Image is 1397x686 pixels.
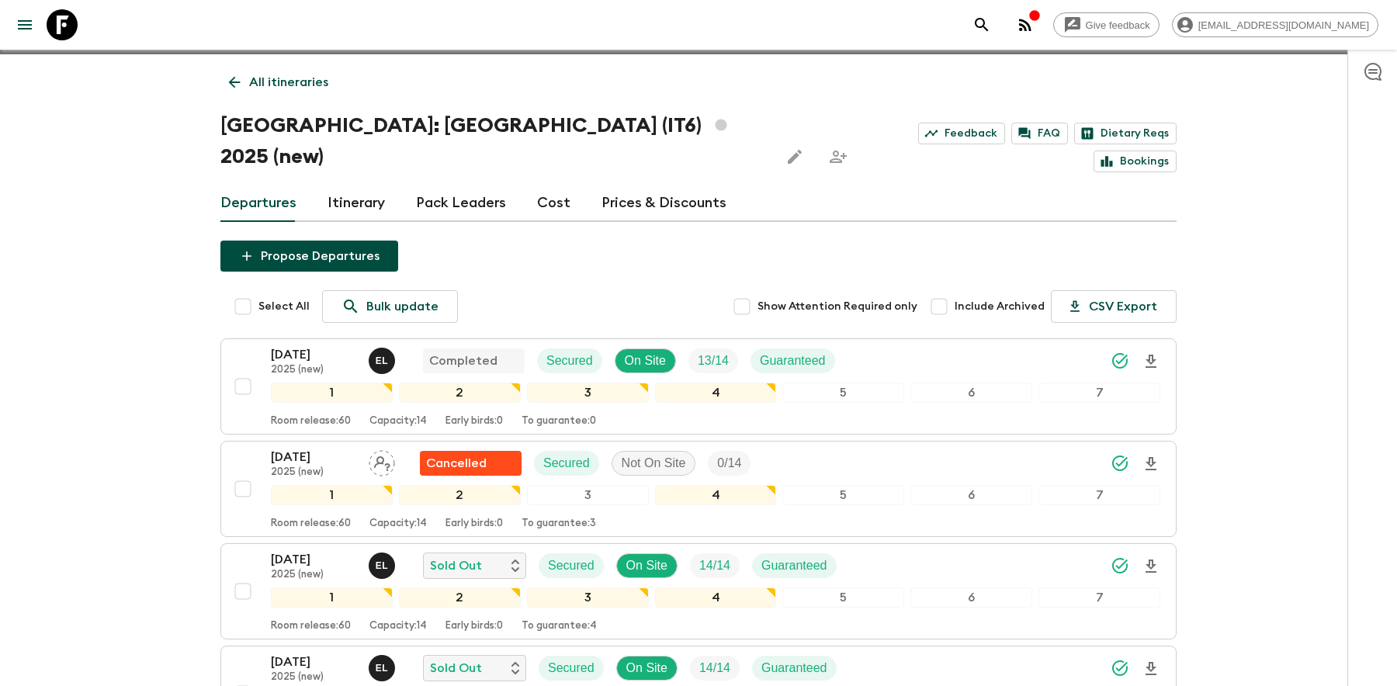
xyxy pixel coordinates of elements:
p: On Site [625,352,666,370]
button: search adventures [966,9,997,40]
svg: Download Onboarding [1142,660,1160,678]
span: Assign pack leader [369,455,395,467]
a: All itineraries [220,67,337,98]
p: 2025 (new) [271,466,356,479]
p: Guaranteed [760,352,826,370]
div: Secured [534,451,599,476]
a: FAQ [1011,123,1068,144]
div: 2 [399,587,521,608]
p: 13 / 14 [698,352,729,370]
p: All itineraries [249,73,328,92]
a: Departures [220,185,296,222]
p: Room release: 60 [271,415,351,428]
svg: Download Onboarding [1142,557,1160,576]
p: E L [376,560,389,572]
span: Give feedback [1077,19,1159,31]
p: Guaranteed [761,556,827,575]
div: 2 [399,383,521,403]
p: Capacity: 14 [369,620,427,632]
p: To guarantee: 0 [522,415,596,428]
a: Cost [537,185,570,222]
p: Sold Out [430,556,482,575]
span: Show Attention Required only [757,299,917,314]
a: Bookings [1094,151,1177,172]
a: Bulk update [322,290,458,323]
span: Select All [258,299,310,314]
button: Propose Departures [220,241,398,272]
span: Share this itinerary [823,141,854,172]
button: EL [369,655,398,681]
div: 3 [527,485,649,505]
p: 2025 (new) [271,671,356,684]
div: 4 [655,587,777,608]
p: 0 / 14 [717,454,741,473]
button: [DATE]2025 (new)Eleonora LongobardiSold OutSecuredOn SiteTrip FillGuaranteed1234567Room release:6... [220,543,1177,639]
span: Eleonora Longobardi [369,660,398,672]
div: 3 [527,383,649,403]
svg: Synced Successfully [1111,659,1129,677]
svg: Synced Successfully [1111,352,1129,370]
p: Room release: 60 [271,518,351,530]
a: Feedback [918,123,1005,144]
div: 1 [271,485,393,505]
a: Pack Leaders [416,185,506,222]
p: To guarantee: 3 [522,518,596,530]
p: Capacity: 14 [369,518,427,530]
p: Room release: 60 [271,620,351,632]
div: Trip Fill [690,656,740,681]
p: [DATE] [271,345,356,364]
p: Early birds: 0 [445,620,503,632]
p: On Site [626,556,667,575]
p: E L [376,662,389,674]
p: Capacity: 14 [369,415,427,428]
p: [DATE] [271,448,356,466]
p: Sold Out [430,659,482,677]
p: 14 / 14 [699,556,730,575]
div: 6 [910,485,1032,505]
button: [DATE]2025 (new)Eleonora LongobardiCompletedSecuredOn SiteTrip FillGuaranteed1234567Room release:... [220,338,1177,435]
div: 5 [782,485,904,505]
div: Flash Pack cancellation [420,451,522,476]
p: Early birds: 0 [445,415,503,428]
p: To guarantee: 4 [522,620,597,632]
div: Trip Fill [708,451,750,476]
div: On Site [615,348,676,373]
p: On Site [626,659,667,677]
div: [EMAIL_ADDRESS][DOMAIN_NAME] [1172,12,1378,37]
p: Completed [429,352,497,370]
div: 1 [271,383,393,403]
div: Trip Fill [688,348,738,373]
div: Not On Site [612,451,696,476]
button: CSV Export [1051,290,1177,323]
div: On Site [616,553,678,578]
button: [DATE]2025 (new)Assign pack leaderFlash Pack cancellationSecuredNot On SiteTrip Fill1234567Room r... [220,441,1177,537]
a: Give feedback [1053,12,1160,37]
div: 7 [1038,383,1160,403]
svg: Download Onboarding [1142,352,1160,371]
p: Secured [546,352,593,370]
p: Bulk update [366,297,439,316]
div: 1 [271,587,393,608]
p: Early birds: 0 [445,518,503,530]
p: Cancelled [426,454,487,473]
span: Include Archived [955,299,1045,314]
span: [EMAIL_ADDRESS][DOMAIN_NAME] [1190,19,1378,31]
p: Not On Site [622,454,686,473]
div: Secured [539,656,604,681]
div: 3 [527,587,649,608]
div: 4 [655,383,777,403]
a: Prices & Discounts [601,185,726,222]
div: 4 [655,485,777,505]
a: Dietary Reqs [1074,123,1177,144]
div: 2 [399,485,521,505]
div: Secured [539,553,604,578]
h1: [GEOGRAPHIC_DATA]: [GEOGRAPHIC_DATA] (IT6) 2025 (new) [220,110,767,172]
span: Eleonora Longobardi [369,557,398,570]
button: menu [9,9,40,40]
a: Itinerary [328,185,385,222]
p: 14 / 14 [699,659,730,677]
p: 2025 (new) [271,364,356,376]
p: Secured [548,556,595,575]
p: Secured [543,454,590,473]
div: Secured [537,348,602,373]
